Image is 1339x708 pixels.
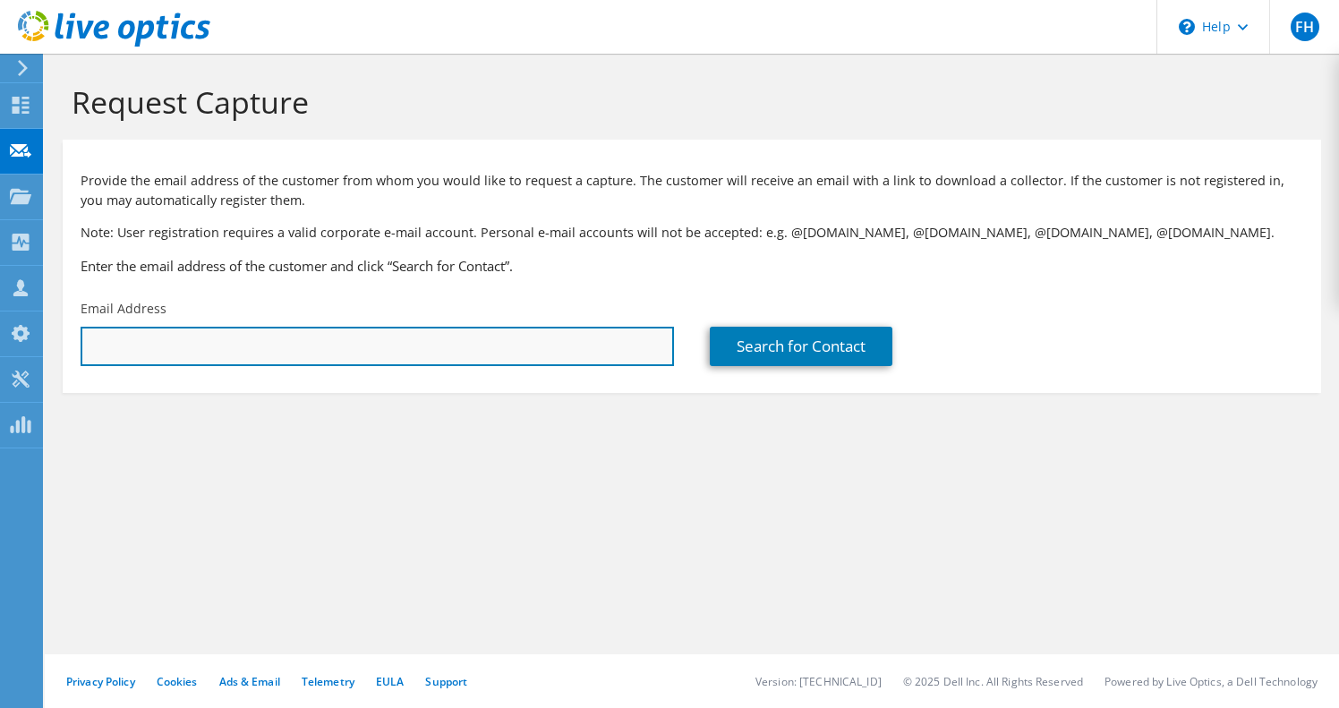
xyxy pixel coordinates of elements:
span: FH [1291,13,1319,41]
a: Privacy Policy [66,674,135,689]
p: Provide the email address of the customer from whom you would like to request a capture. The cust... [81,171,1303,210]
a: Cookies [157,674,198,689]
svg: \n [1179,19,1195,35]
p: Note: User registration requires a valid corporate e-mail account. Personal e-mail accounts will ... [81,223,1303,243]
h3: Enter the email address of the customer and click “Search for Contact”. [81,256,1303,276]
a: Support [425,674,467,689]
li: © 2025 Dell Inc. All Rights Reserved [903,674,1083,689]
label: Email Address [81,300,166,318]
a: Ads & Email [219,674,280,689]
li: Powered by Live Optics, a Dell Technology [1104,674,1318,689]
h1: Request Capture [72,83,1303,121]
a: Search for Contact [710,327,892,366]
li: Version: [TECHNICAL_ID] [755,674,882,689]
a: Telemetry [302,674,354,689]
a: EULA [376,674,404,689]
